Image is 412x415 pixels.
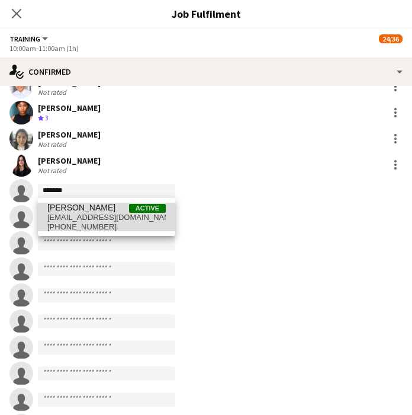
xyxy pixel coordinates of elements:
span: Hardeep Tomar [47,203,115,213]
span: hardeeptmr@gmail.com [47,213,166,222]
div: [PERSON_NAME] [38,155,101,166]
div: Not rated [38,88,69,97]
div: Not rated [38,166,69,175]
span: 24/36 [379,34,403,43]
div: Not rated [38,140,69,149]
span: 3 [45,113,49,122]
span: +14164284977 [47,222,166,232]
div: [PERSON_NAME] [38,103,101,113]
div: [PERSON_NAME] [38,129,101,140]
button: Training [9,34,50,43]
span: Active [129,204,166,213]
div: 10:00am-11:00am (1h) [9,44,403,53]
span: Training [9,34,40,43]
